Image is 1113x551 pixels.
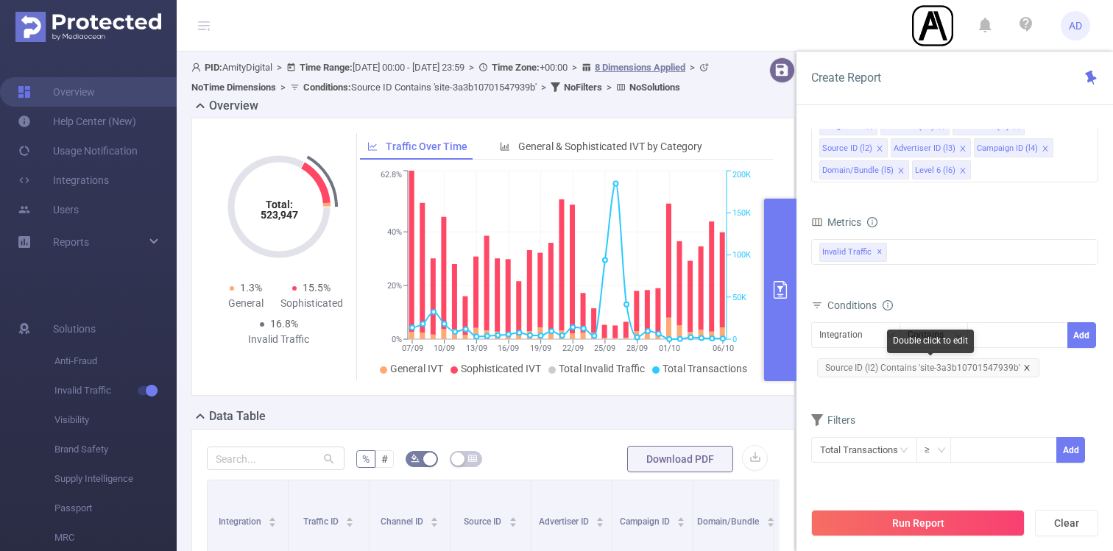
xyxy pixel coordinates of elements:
i: icon: caret-up [677,515,685,519]
span: Visibility [54,405,177,435]
span: Advertiser ID [539,516,591,527]
tspan: Total: [265,199,292,210]
span: > [537,82,551,93]
a: Help Center (New) [18,107,136,136]
b: No Solutions [629,82,680,93]
div: Domain/Bundle (l5) [822,161,894,180]
div: Advertiser ID (l3) [894,139,955,158]
button: Add [1067,322,1096,348]
span: Sophisticated IVT [461,363,541,374]
li: Source ID (l2) [819,138,888,157]
tspan: 50K [732,293,746,302]
i: icon: caret-up [346,515,354,519]
tspan: 150K [732,208,751,218]
div: Source ID (l2) [822,139,872,158]
b: PID: [205,62,222,73]
span: Anti-Fraud [54,346,177,376]
div: Sort [509,515,517,524]
h2: Overview [209,97,258,115]
i: icon: caret-down [509,521,517,525]
span: Invalid Traffic [819,243,887,262]
span: > [276,82,290,93]
i: icon: close [876,145,883,154]
i: icon: caret-down [596,521,604,525]
b: Conditions : [303,82,351,93]
span: Conditions [827,299,893,311]
div: Sort [345,515,354,524]
i: icon: close [959,145,967,154]
tspan: 0 [732,335,737,344]
li: Domain/Bundle (l5) [819,160,909,179]
a: Reports [53,227,89,257]
span: Source ID [464,516,504,527]
tspan: 10/09 [434,344,455,353]
i: icon: caret-up [596,515,604,519]
span: Campaign ID [620,516,672,527]
tspan: 19/09 [530,344,551,353]
span: Channel ID [381,516,425,527]
span: > [568,62,582,73]
span: Traffic Over Time [386,141,467,152]
a: Integrations [18,166,109,195]
tspan: 25/09 [594,344,615,353]
div: Sort [268,515,277,524]
tspan: 01/10 [658,344,679,353]
span: ✕ [877,243,883,261]
tspan: 62.8% [381,171,402,180]
tspan: 20% [387,281,402,291]
span: Source ID Contains 'site-3a3b10701547939b' [303,82,537,93]
tspan: 13/09 [465,344,487,353]
i: icon: close [959,167,967,176]
img: Protected Media [15,12,161,42]
i: icon: down [937,446,946,456]
u: 8 Dimensions Applied [595,62,685,73]
tspan: 28/09 [626,344,648,353]
a: Overview [18,77,95,107]
div: Sophisticated [279,296,345,311]
tspan: 0% [392,335,402,344]
i: icon: caret-down [677,521,685,525]
tspan: 100K [732,251,751,260]
tspan: 22/09 [562,344,583,353]
span: AmityDigital [DATE] 00:00 - [DATE] 23:59 +00:00 [191,62,713,93]
input: Search... [207,447,344,470]
button: Run Report [811,510,1025,536]
b: Time Range: [300,62,353,73]
i: icon: caret-down [269,521,277,525]
div: General [213,296,279,311]
i: icon: down [886,331,895,341]
div: Sort [430,515,439,524]
span: General IVT [390,363,443,374]
div: Integration [819,323,873,347]
div: Sort [596,515,604,524]
span: Invalid Traffic [54,376,177,405]
button: Add [1056,437,1085,463]
span: Supply Intelligence [54,464,177,494]
span: Reports [53,236,89,248]
tspan: 16/09 [498,344,519,353]
i: icon: close [897,167,905,176]
span: Filters [811,414,855,426]
div: Double click to edit [887,330,974,353]
span: > [602,82,616,93]
i: icon: close [1023,364,1031,372]
span: Total Transactions [662,363,747,374]
span: Solutions [53,314,96,344]
b: Time Zone: [492,62,540,73]
tspan: 523,947 [260,209,297,221]
div: Sort [676,515,685,524]
span: 16.8% [270,318,298,330]
li: Advertiser ID (l3) [891,138,971,157]
b: No Filters [564,82,602,93]
div: ≥ [925,438,940,462]
a: Users [18,195,79,224]
span: Brand Safety [54,435,177,464]
span: Source ID (l2) Contains 'site-3a3b10701547939b' [817,358,1039,377]
span: Domain/Bundle [697,516,761,527]
tspan: 07/09 [401,344,423,353]
li: Level 6 (l6) [912,160,971,179]
span: Passport [54,494,177,523]
div: Contains [908,323,954,347]
i: icon: info-circle [883,300,893,310]
i: icon: info-circle [867,217,877,227]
